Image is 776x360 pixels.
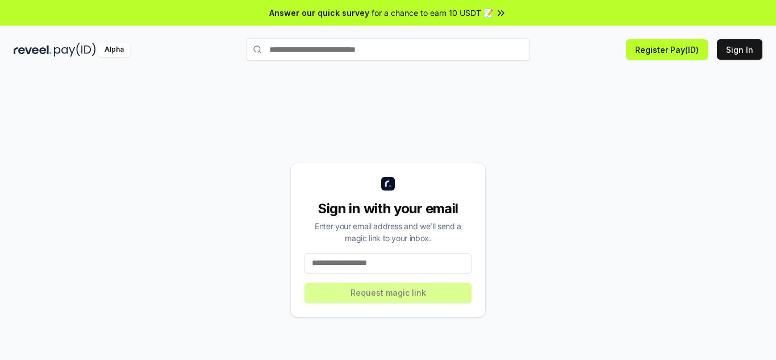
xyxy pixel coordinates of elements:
span: for a chance to earn 10 USDT 📝 [372,7,493,19]
div: Alpha [98,43,130,57]
img: logo_small [381,177,395,191]
button: Sign In [717,39,762,60]
div: Enter your email address and we’ll send a magic link to your inbox. [304,220,472,244]
div: Sign in with your email [304,200,472,218]
button: Register Pay(ID) [626,39,708,60]
img: reveel_dark [14,43,52,57]
span: Answer our quick survey [269,7,369,19]
img: pay_id [54,43,96,57]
